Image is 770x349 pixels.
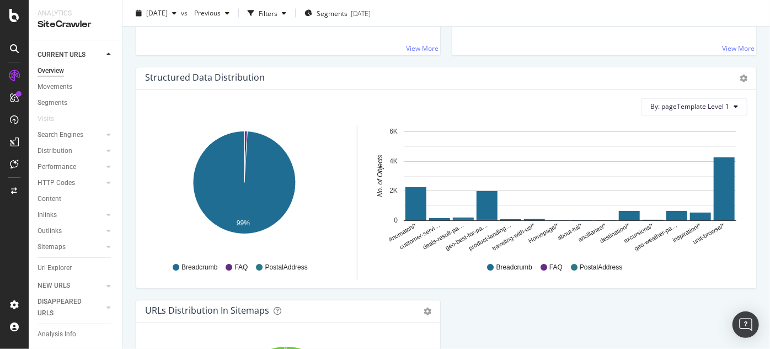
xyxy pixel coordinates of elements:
span: PostalAddress [265,263,308,273]
a: Visits [38,113,65,125]
text: Homepage/* [527,222,560,245]
div: Performance [38,161,76,173]
text: excursions/* [623,222,655,245]
a: Content [38,193,114,205]
div: CURRENT URLS [38,49,85,61]
div: Search Engines [38,129,83,141]
div: URLs Distribution in Sitemaps [145,305,269,316]
text: 99% [237,220,250,228]
text: traveling-with-us/* [491,222,536,252]
div: Open Intercom Messenger [732,311,759,338]
text: destination/* [598,222,631,245]
div: SiteCrawler [38,18,113,31]
a: NEW URLS [38,280,103,292]
a: Url Explorer [38,262,114,274]
div: HTTP Codes [38,177,75,189]
span: Breadcrumb [181,263,217,273]
a: Overview [38,65,114,77]
div: Url Explorer [38,262,72,274]
span: Segments [317,8,347,18]
a: Segments [38,97,114,109]
div: Inlinks [38,209,57,221]
a: Sitemaps [38,241,103,253]
span: FAQ [234,263,248,273]
text: #nomatch/* [388,222,418,244]
div: Content [38,193,61,205]
div: Sitemaps [38,241,66,253]
div: Filters [259,8,277,18]
a: CURRENT URLS [38,49,103,61]
a: Search Engines [38,129,103,141]
button: [DATE] [131,4,181,22]
div: Analytics [38,9,113,18]
span: 2025 Sep. 19th [146,8,168,18]
a: DISAPPEARED URLS [38,296,103,319]
div: Structured Data Distribution [145,72,265,83]
div: [DATE] [351,8,371,18]
text: 0 [394,217,398,225]
a: Inlinks [38,209,103,221]
text: No. of Objects [376,155,384,197]
a: HTTP Codes [38,177,103,189]
div: Outlinks [38,225,62,237]
button: Previous [190,4,234,22]
a: Analysis Info [38,329,114,340]
div: gear [740,75,747,83]
text: 4K [389,157,398,165]
a: View More [722,44,755,54]
a: Distribution [38,145,103,157]
span: By: pageTemplate Level 1 [650,102,729,112]
text: ancillaries/* [577,222,607,244]
div: DISAPPEARED URLS [38,296,93,319]
div: Segments [38,97,67,109]
text: 2K [389,187,398,195]
div: gear [424,308,431,316]
div: Distribution [38,145,72,157]
text: inspiration/* [671,222,702,244]
span: Previous [190,8,221,18]
a: View More [406,44,439,54]
button: Segments[DATE] [300,4,375,22]
span: PostalAddress [580,263,622,273]
span: vs [181,8,190,18]
button: Filters [243,4,291,22]
a: Performance [38,161,103,173]
div: NEW URLS [38,280,70,292]
div: Movements [38,81,72,93]
svg: A chart. [148,125,341,253]
text: unit-browse/* [692,222,726,246]
span: Breadcrumb [496,263,532,273]
text: about-tui/* [556,222,584,242]
a: Outlinks [38,225,103,237]
div: Analysis Info [38,329,76,340]
a: Movements [38,81,114,93]
text: 6K [389,128,398,136]
span: FAQ [549,263,563,273]
button: By: pageTemplate Level 1 [641,98,747,116]
svg: A chart. [371,125,740,253]
div: Overview [38,65,64,77]
div: Visits [38,113,54,125]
